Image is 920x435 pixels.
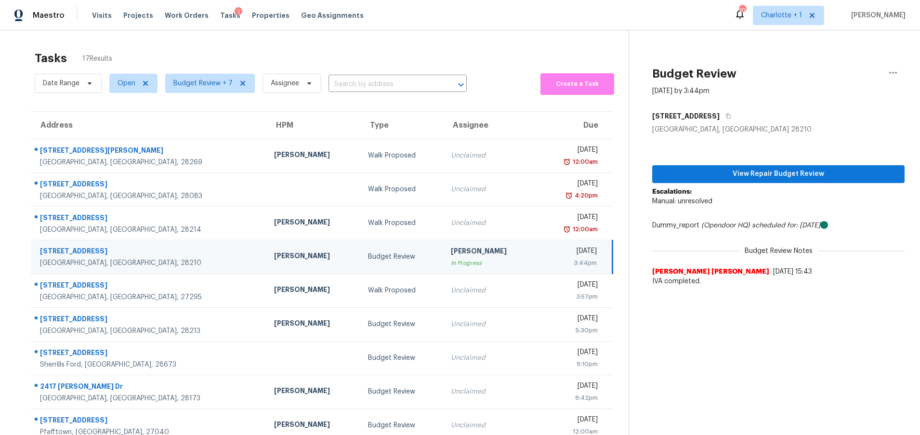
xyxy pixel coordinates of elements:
div: [GEOGRAPHIC_DATA], [GEOGRAPHIC_DATA], 28213 [40,326,259,336]
div: [STREET_ADDRESS] [40,179,259,191]
div: [PERSON_NAME] [274,318,353,330]
span: [PERSON_NAME] [847,11,906,20]
div: 12:00am [571,224,598,234]
img: Overdue Alarm Icon [563,157,571,167]
div: [DATE] [545,280,598,292]
div: 106 [739,6,746,15]
span: View Repair Budget Review [660,168,897,180]
div: [STREET_ADDRESS] [40,348,259,360]
th: Due [537,112,613,139]
div: Budget Review [368,319,435,329]
div: [DATE] [545,212,598,224]
span: Geo Assignments [301,11,364,20]
div: [DATE] [545,415,598,427]
div: [GEOGRAPHIC_DATA], [GEOGRAPHIC_DATA], 28214 [40,225,259,235]
span: Tasks [220,12,240,19]
div: [PERSON_NAME] [274,420,353,432]
span: Assignee [271,79,299,88]
div: 9:10pm [545,359,598,369]
div: [GEOGRAPHIC_DATA], [GEOGRAPHIC_DATA], 27295 [40,292,259,302]
i: scheduled for: [DATE] [752,222,820,229]
th: Type [360,112,443,139]
div: 4:20pm [573,191,598,200]
img: Overdue Alarm Icon [563,224,571,234]
div: Walk Proposed [368,185,435,194]
div: Budget Review [368,387,435,396]
div: 5:30pm [545,326,598,335]
div: [GEOGRAPHIC_DATA], [GEOGRAPHIC_DATA], 28210 [40,258,259,268]
button: Open [454,78,468,92]
i: (Opendoor HQ) [701,222,750,229]
div: [DATE] [545,314,598,326]
span: Budget Review Notes [739,246,818,256]
div: [DATE] [545,179,598,191]
span: Work Orders [165,11,209,20]
span: Open [118,79,135,88]
div: [PERSON_NAME] [274,251,353,263]
div: [PERSON_NAME] [274,150,353,162]
b: Escalations: [652,188,692,195]
div: Walk Proposed [368,151,435,160]
span: [PERSON_NAME] [PERSON_NAME] [652,267,769,277]
div: [STREET_ADDRESS][PERSON_NAME] [40,145,259,158]
div: 3:44pm [545,258,597,268]
div: Walk Proposed [368,218,435,228]
div: Unclaimed [451,286,529,295]
button: Create a Task [540,73,614,95]
h2: Tasks [35,53,67,63]
div: [STREET_ADDRESS] [40,246,259,258]
span: Create a Task [545,79,609,90]
th: Address [31,112,266,139]
span: Maestro [33,11,65,20]
div: [STREET_ADDRESS] [40,213,259,225]
span: [DATE] 15:43 [773,268,812,275]
div: Walk Proposed [368,286,435,295]
th: HPM [266,112,360,139]
div: [STREET_ADDRESS] [40,415,259,427]
th: Assignee [443,112,537,139]
div: [STREET_ADDRESS] [40,314,259,326]
div: [DATE] [545,246,597,258]
div: Unclaimed [451,218,529,228]
div: [PERSON_NAME] [274,285,353,297]
div: Budget Review [368,252,435,262]
span: Budget Review + 7 [173,79,233,88]
div: 12:00am [571,157,598,167]
div: Unclaimed [451,319,529,329]
img: Overdue Alarm Icon [565,191,573,200]
div: Unclaimed [451,353,529,363]
div: [PERSON_NAME] [274,217,353,229]
span: IVA completed. [652,277,905,286]
span: Visits [92,11,112,20]
div: [DATE] by 3:44pm [652,86,710,96]
div: [GEOGRAPHIC_DATA], [GEOGRAPHIC_DATA] 28210 [652,125,905,134]
div: Unclaimed [451,421,529,430]
span: Charlotte + 1 [761,11,802,20]
div: Budget Review [368,353,435,363]
div: 2417 [PERSON_NAME] Dr [40,382,259,394]
div: [PERSON_NAME] [274,386,353,398]
span: Date Range [43,79,79,88]
div: [GEOGRAPHIC_DATA], [GEOGRAPHIC_DATA], 28083 [40,191,259,201]
button: Copy Address [720,107,733,125]
div: Budget Review [368,421,435,430]
div: [DATE] [545,145,598,157]
input: Search by address [329,77,440,92]
div: Unclaimed [451,185,529,194]
span: Projects [123,11,153,20]
span: 17 Results [82,54,112,64]
span: Properties [252,11,289,20]
div: 9:42pm [545,393,598,403]
span: Manual: unresolved [652,198,712,205]
h2: Budget Review [652,69,736,79]
h5: [STREET_ADDRESS] [652,111,720,121]
div: Sherrills Ford, [GEOGRAPHIC_DATA], 28673 [40,360,259,369]
div: 3:57pm [545,292,598,302]
div: [GEOGRAPHIC_DATA], [GEOGRAPHIC_DATA], 28269 [40,158,259,167]
div: Unclaimed [451,387,529,396]
div: [STREET_ADDRESS] [40,280,259,292]
div: Dummy_report [652,221,905,230]
div: Unclaimed [451,151,529,160]
div: [PERSON_NAME] [451,246,529,258]
div: [DATE] [545,347,598,359]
